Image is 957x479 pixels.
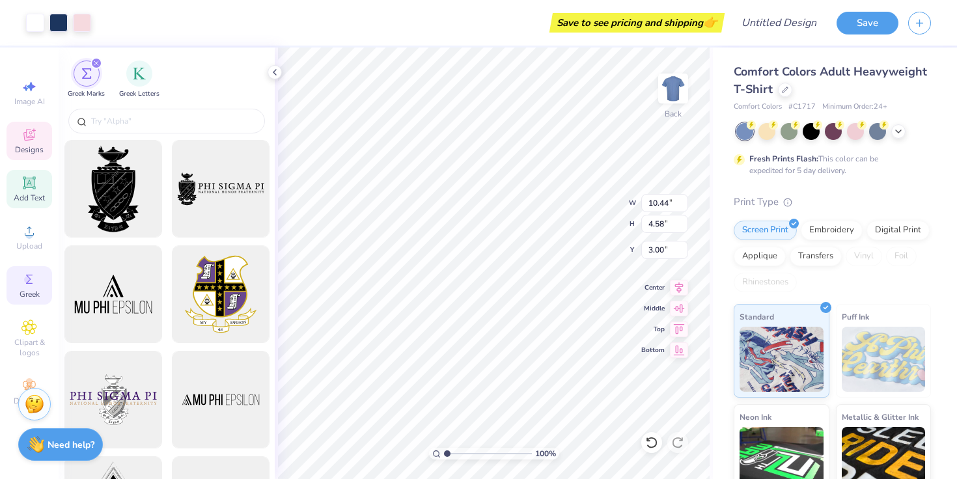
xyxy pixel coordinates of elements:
[14,396,45,406] span: Decorate
[641,283,665,292] span: Center
[90,115,257,128] input: Try "Alpha"
[734,102,782,113] span: Comfort Colors
[20,289,40,299] span: Greek
[734,221,797,240] div: Screen Print
[119,89,159,99] span: Greek Letters
[867,221,930,240] div: Digital Print
[665,108,682,120] div: Back
[703,14,717,30] span: 👉
[14,193,45,203] span: Add Text
[133,67,146,80] img: Greek Letters Image
[641,346,665,355] span: Bottom
[68,61,105,99] div: filter for Greek Marks
[842,410,919,424] span: Metallic & Glitter Ink
[660,75,686,102] img: Back
[81,68,92,79] img: Greek Marks Image
[837,12,898,34] button: Save
[48,439,94,451] strong: Need help?
[119,61,159,99] div: filter for Greek Letters
[842,327,926,392] img: Puff Ink
[801,221,863,240] div: Embroidery
[535,448,556,459] span: 100 %
[788,102,816,113] span: # C1717
[68,89,105,99] span: Greek Marks
[740,410,771,424] span: Neon Ink
[119,61,159,99] button: filter button
[641,325,665,334] span: Top
[14,96,45,107] span: Image AI
[641,304,665,313] span: Middle
[822,102,887,113] span: Minimum Order: 24 +
[15,144,44,155] span: Designs
[7,337,52,358] span: Clipart & logos
[68,61,105,99] button: filter button
[790,247,842,266] div: Transfers
[886,247,917,266] div: Foil
[740,310,774,323] span: Standard
[731,10,827,36] input: Untitled Design
[740,327,824,392] img: Standard
[734,195,931,210] div: Print Type
[846,247,882,266] div: Vinyl
[734,64,927,97] span: Comfort Colors Adult Heavyweight T-Shirt
[842,310,869,323] span: Puff Ink
[749,153,909,176] div: This color can be expedited for 5 day delivery.
[16,241,42,251] span: Upload
[749,154,818,164] strong: Fresh Prints Flash:
[734,273,797,292] div: Rhinestones
[734,247,786,266] div: Applique
[553,13,721,33] div: Save to see pricing and shipping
